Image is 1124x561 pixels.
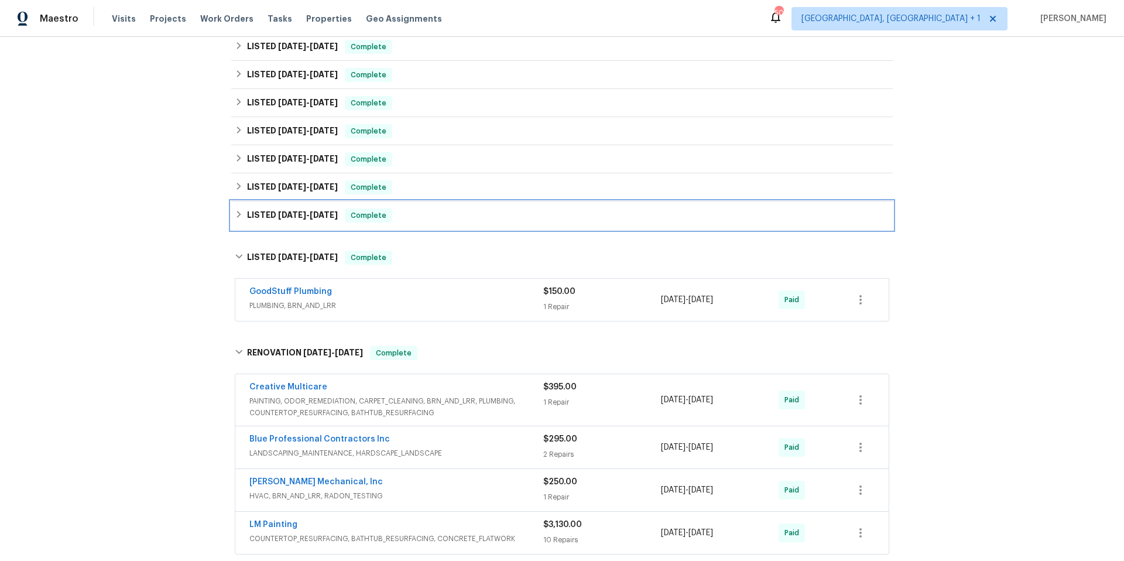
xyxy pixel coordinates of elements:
span: [DATE] [661,296,686,304]
span: $395.00 [543,383,577,391]
span: Paid [784,442,804,453]
h6: LISTED [247,68,338,82]
span: Paid [784,294,804,306]
span: Complete [346,69,391,81]
span: [DATE] [310,253,338,261]
span: [PERSON_NAME] [1036,13,1106,25]
span: [DATE] [310,126,338,135]
span: HVAC, BRN_AND_LRR, RADON_TESTING [249,490,543,502]
span: - [661,294,713,306]
div: 1 Repair [543,491,661,503]
h6: LISTED [247,40,338,54]
span: [DATE] [688,486,713,494]
div: LISTED [DATE]-[DATE]Complete [231,117,893,145]
span: [DATE] [278,126,306,135]
span: $150.00 [543,288,575,296]
h6: LISTED [247,180,338,194]
span: Complete [346,41,391,53]
span: - [278,155,338,163]
div: LISTED [DATE]-[DATE]Complete [231,239,893,276]
span: Paid [784,527,804,539]
a: LM Painting [249,521,297,529]
a: GoodStuff Plumbing [249,288,332,296]
span: [DATE] [661,443,686,451]
h6: RENOVATION [247,346,363,360]
span: $250.00 [543,478,577,486]
div: 1 Repair [543,301,661,313]
h6: LISTED [247,96,338,110]
span: [DATE] [310,155,338,163]
span: PLUMBING, BRN_AND_LRR [249,300,543,312]
div: 10 Repairs [543,534,661,546]
span: Paid [784,484,804,496]
span: [DATE] [278,183,306,191]
h6: LISTED [247,124,338,138]
span: Visits [112,13,136,25]
span: - [661,394,713,406]
span: PAINTING, ODOR_REMEDIATION, CARPET_CLEANING, BRN_AND_LRR, PLUMBING, COUNTERTOP_RESURFACING, BATHT... [249,395,543,419]
span: Complete [346,252,391,264]
div: 1 Repair [543,396,661,408]
a: Creative Multicare [249,383,327,391]
span: [DATE] [278,98,306,107]
span: Complete [346,210,391,221]
span: Paid [784,394,804,406]
a: [PERSON_NAME] Mechanical, Inc [249,478,383,486]
span: [DATE] [310,98,338,107]
div: LISTED [DATE]-[DATE]Complete [231,173,893,201]
span: [DATE] [278,155,306,163]
div: LISTED [DATE]-[DATE]Complete [231,201,893,230]
span: - [303,348,363,357]
div: 50 [775,7,783,19]
span: Geo Assignments [366,13,442,25]
span: [DATE] [335,348,363,357]
span: - [278,42,338,50]
span: [DATE] [278,253,306,261]
div: RENOVATION [DATE]-[DATE]Complete [231,334,893,372]
span: [DATE] [278,211,306,219]
span: - [661,527,713,539]
span: Work Orders [200,13,253,25]
span: [DATE] [688,396,713,404]
span: LANDSCAPING_MAINTENANCE, HARDSCAPE_LANDSCAPE [249,447,543,459]
span: [DATE] [688,296,713,304]
div: 2 Repairs [543,449,661,460]
h6: LISTED [247,152,338,166]
span: COUNTERTOP_RESURFACING, BATHTUB_RESURFACING, CONCRETE_FLATWORK [249,533,543,545]
span: Maestro [40,13,78,25]
span: $295.00 [543,435,577,443]
span: [DATE] [303,348,331,357]
span: - [278,183,338,191]
a: Blue Professional Contractors Inc [249,435,390,443]
span: $3,130.00 [543,521,582,529]
span: [DATE] [661,396,686,404]
h6: LISTED [247,208,338,223]
span: - [278,98,338,107]
span: Complete [346,153,391,165]
span: [DATE] [278,42,306,50]
div: LISTED [DATE]-[DATE]Complete [231,89,893,117]
span: [DATE] [310,211,338,219]
span: [DATE] [661,486,686,494]
span: Complete [371,347,416,359]
span: - [661,442,713,453]
span: [DATE] [310,183,338,191]
span: Projects [150,13,186,25]
span: Properties [306,13,352,25]
span: Tasks [268,15,292,23]
h6: LISTED [247,251,338,265]
span: - [278,211,338,219]
span: [DATE] [688,529,713,537]
span: Complete [346,182,391,193]
span: - [278,70,338,78]
span: - [278,126,338,135]
span: - [661,484,713,496]
span: [DATE] [661,529,686,537]
span: - [278,253,338,261]
div: LISTED [DATE]-[DATE]Complete [231,61,893,89]
span: Complete [346,97,391,109]
span: [DATE] [278,70,306,78]
span: [GEOGRAPHIC_DATA], [GEOGRAPHIC_DATA] + 1 [801,13,981,25]
span: [DATE] [688,443,713,451]
span: Complete [346,125,391,137]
